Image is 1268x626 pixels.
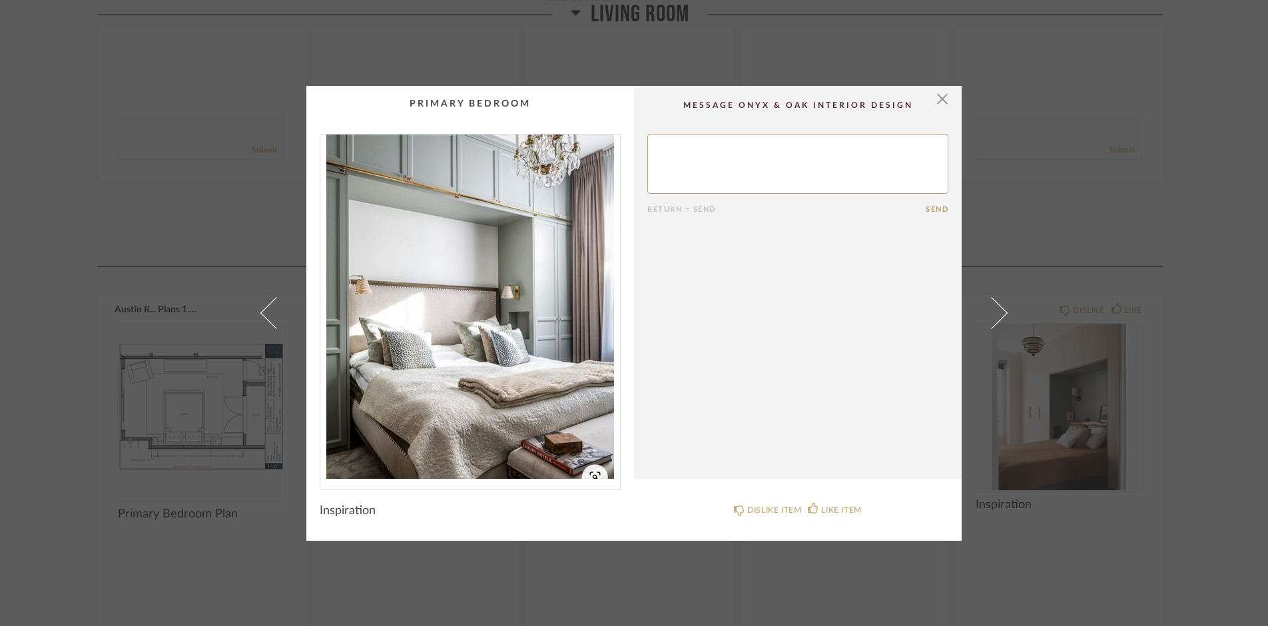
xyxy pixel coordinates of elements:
button: Send [926,205,948,214]
img: 45aacd38-65d0-443b-9020-fa3c5b6d1881_1000x1000.jpg [320,135,620,479]
div: Return = Send [647,205,926,214]
div: 0 [320,135,620,479]
div: LIKE ITEM [821,503,861,517]
button: Close [929,86,956,113]
span: Inspiration [320,503,376,518]
div: DISLIKE ITEM [747,503,801,517]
